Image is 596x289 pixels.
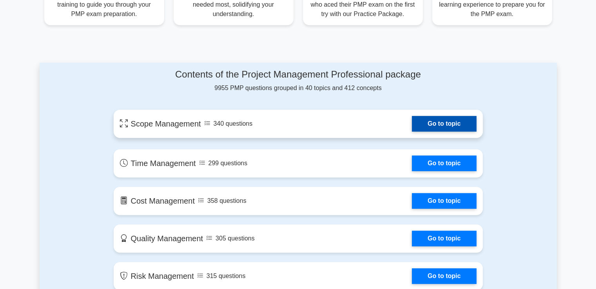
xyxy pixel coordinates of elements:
[412,116,476,132] a: Go to topic
[412,155,476,171] a: Go to topic
[114,69,483,93] div: 9955 PMP questions grouped in 40 topics and 412 concepts
[412,268,476,284] a: Go to topic
[412,231,476,246] a: Go to topic
[412,193,476,209] a: Go to topic
[114,69,483,80] h4: Contents of the Project Management Professional package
